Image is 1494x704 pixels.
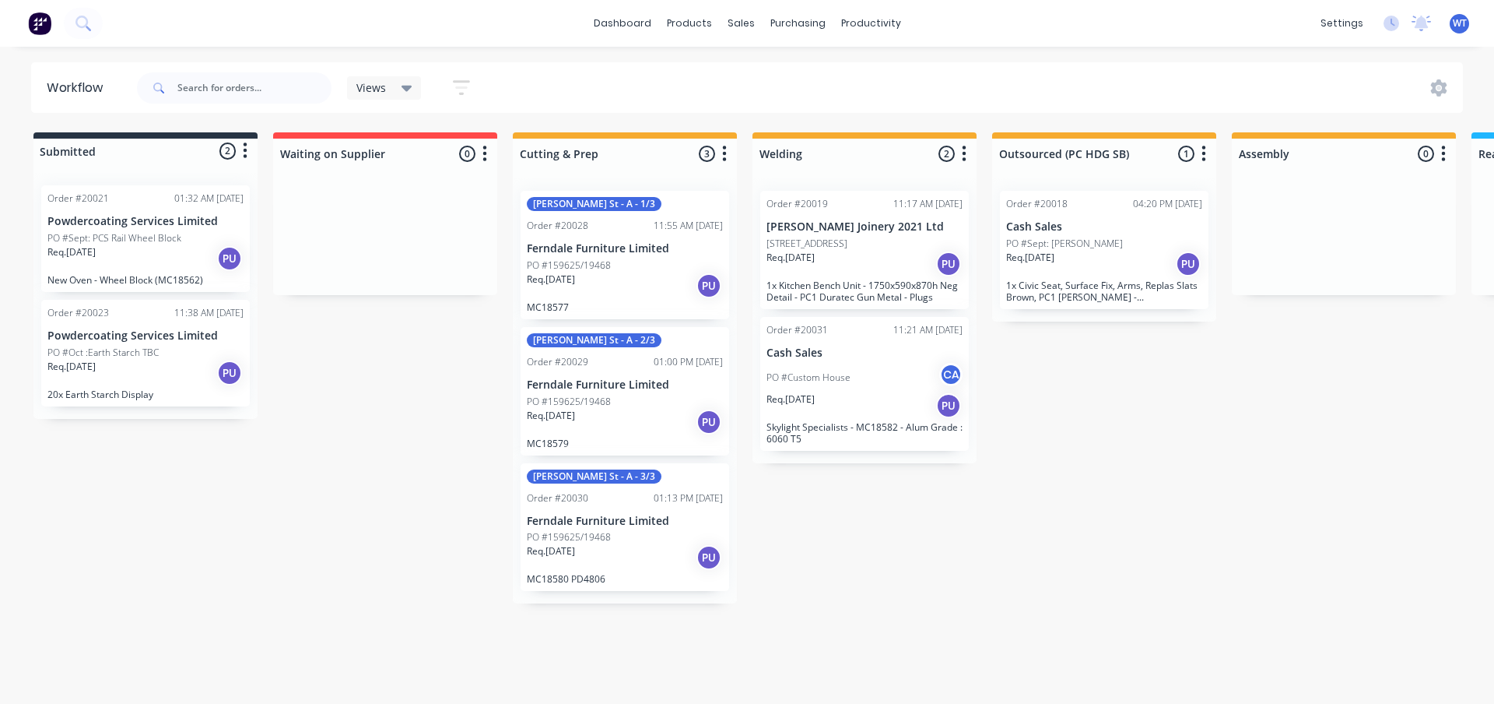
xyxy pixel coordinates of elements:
[527,530,611,544] p: PO #159625/19468
[527,378,723,392] p: Ferndale Furniture Limited
[763,12,833,35] div: purchasing
[1006,280,1202,303] p: 1x Civic Seat, Surface Fix, Arms, Replas Slats Brown, PC1 [PERSON_NAME] - [PERSON_NAME] to collec...
[217,361,242,385] div: PU
[1313,12,1371,35] div: settings
[893,197,963,211] div: 11:17 AM [DATE]
[696,273,721,298] div: PU
[1453,16,1467,30] span: WT
[659,12,720,35] div: products
[174,192,244,206] div: 01:32 AM [DATE]
[936,252,961,276] div: PU
[47,215,244,228] p: Powdercoating Services Limited
[720,12,763,35] div: sales
[527,395,611,409] p: PO #159625/19468
[939,363,963,386] div: CA
[521,463,729,592] div: [PERSON_NAME] St - A - 3/3Order #2003001:13 PM [DATE]Ferndale Furniture LimitedPO #159625/19468Re...
[28,12,51,35] img: Factory
[766,323,828,337] div: Order #20031
[47,79,110,97] div: Workflow
[521,327,729,456] div: [PERSON_NAME] St - A - 2/3Order #2002901:00 PM [DATE]Ferndale Furniture LimitedPO #159625/19468Re...
[654,491,723,505] div: 01:13 PM [DATE]
[766,421,963,445] p: Skylight Specialists - MC18582 - Alum Grade : 6060 T5
[47,231,181,245] p: PO #Sept: PCS Rail Wheel Block
[527,515,723,528] p: Ferndale Furniture Limited
[696,410,721,435] div: PU
[47,389,244,400] p: 20x Earth Starch Display
[893,323,963,337] div: 11:21 AM [DATE]
[41,300,250,407] div: Order #2002311:38 AM [DATE]Powdercoating Services LimitedPO #Oct :Earth Starch TBCReq.[DATE]PU20x...
[766,251,815,265] p: Req. [DATE]
[833,12,909,35] div: productivity
[47,274,244,286] p: New Oven - Wheel Block (MC18562)
[47,245,96,259] p: Req. [DATE]
[936,393,961,418] div: PU
[654,355,723,369] div: 01:00 PM [DATE]
[527,573,723,585] p: MC18580 PD4806
[527,197,661,211] div: [PERSON_NAME] St - A - 1/3
[766,392,815,407] p: Req. [DATE]
[1000,191,1208,309] div: Order #2001804:20 PM [DATE]Cash SalesPO #Sept: [PERSON_NAME]Req.[DATE]PU1x Civic Seat, Surface Fi...
[527,438,723,449] p: MC18579
[527,409,575,423] p: Req. [DATE]
[527,491,588,505] div: Order #20030
[527,242,723,255] p: Ferndale Furniture Limited
[1006,197,1068,211] div: Order #20018
[527,219,588,233] div: Order #20028
[527,301,723,313] p: MC18577
[527,470,661,484] div: [PERSON_NAME] St - A - 3/3
[760,317,969,451] div: Order #2003111:21 AM [DATE]Cash SalesPO #Custom HouseCAReq.[DATE]PUSkylight Specialists - MC18582...
[527,333,661,347] div: [PERSON_NAME] St - A - 2/3
[1006,251,1054,265] p: Req. [DATE]
[177,72,331,104] input: Search for orders...
[356,79,386,96] span: Views
[47,306,109,320] div: Order #20023
[41,185,250,292] div: Order #2002101:32 AM [DATE]Powdercoating Services LimitedPO #Sept: PCS Rail Wheel BlockReq.[DATE]...
[1133,197,1202,211] div: 04:20 PM [DATE]
[527,544,575,558] p: Req. [DATE]
[766,371,850,385] p: PO #Custom House
[766,237,847,251] p: [STREET_ADDRESS]
[47,329,244,343] p: Powdercoating Services Limited
[760,191,969,309] div: Order #2001911:17 AM [DATE][PERSON_NAME] Joinery 2021 Ltd[STREET_ADDRESS]Req.[DATE]PU1x Kitchen B...
[766,347,963,360] p: Cash Sales
[47,346,159,360] p: PO #Oct :Earth Starch TBC
[217,246,242,271] div: PU
[766,197,828,211] div: Order #20019
[696,545,721,570] div: PU
[1176,252,1201,276] div: PU
[527,355,588,369] div: Order #20029
[47,360,96,374] p: Req. [DATE]
[174,306,244,320] div: 11:38 AM [DATE]
[527,273,575,287] p: Req. [DATE]
[521,191,729,319] div: [PERSON_NAME] St - A - 1/3Order #2002811:55 AM [DATE]Ferndale Furniture LimitedPO #159625/19468Re...
[766,220,963,234] p: [PERSON_NAME] Joinery 2021 Ltd
[766,280,963,303] p: 1x Kitchen Bench Unit - 1750x590x870h Neg Detail - PC1 Duratec Gun Metal - Plugs
[1006,220,1202,234] p: Cash Sales
[1006,237,1123,251] p: PO #Sept: [PERSON_NAME]
[654,219,723,233] div: 11:55 AM [DATE]
[527,259,611,273] p: PO #159625/19468
[47,192,109,206] div: Order #20021
[586,12,659,35] a: dashboard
